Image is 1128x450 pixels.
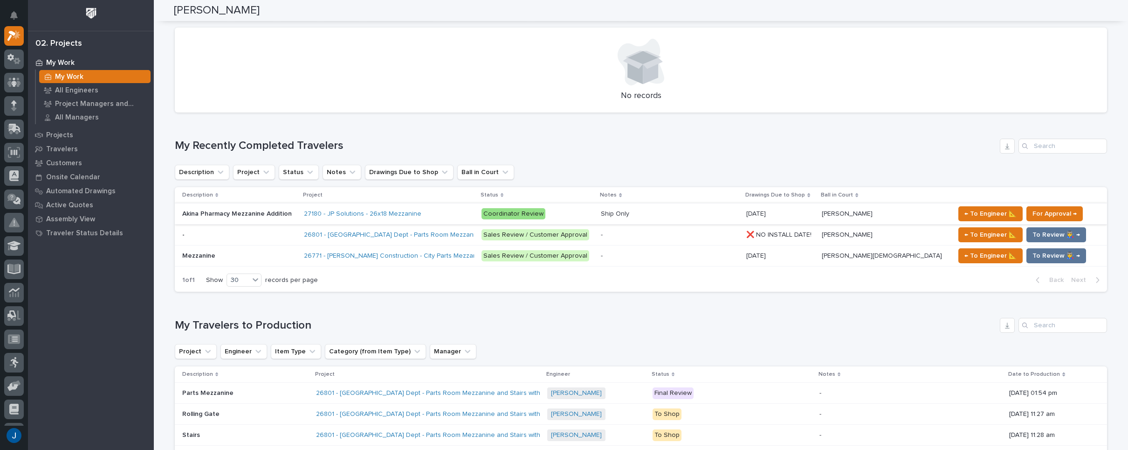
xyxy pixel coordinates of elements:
[28,142,154,156] a: Travelers
[304,231,544,239] a: 26801 - [GEOGRAPHIC_DATA] Dept - Parts Room Mezzanine and Stairs with Gate
[1044,276,1064,284] span: Back
[182,229,186,239] p: -
[481,250,589,262] div: Sales Review / Customer Approval
[175,425,1107,446] tr: StairsStairs 26801 - [GEOGRAPHIC_DATA] Dept - Parts Room Mezzanine and Stairs with Gate [PERSON_N...
[601,252,603,260] div: -
[175,319,996,332] h1: My Travelers to Production
[746,250,768,260] p: [DATE]
[1028,276,1067,284] button: Back
[481,190,498,200] p: Status
[958,248,1023,263] button: ← To Engineer 📐
[28,198,154,212] a: Active Quotes
[481,208,545,220] div: Coordinator Review
[28,184,154,198] a: Automated Drawings
[1071,276,1092,284] span: Next
[964,250,1017,261] span: ← To Engineer 📐
[182,208,294,218] p: Akina Pharmacy Mezzanine Addition
[4,6,24,25] button: Notifications
[175,383,1107,404] tr: Parts MezzanineParts Mezzanine 26801 - [GEOGRAPHIC_DATA] Dept - Parts Room Mezzanine and Stairs w...
[430,344,476,359] button: Manager
[55,113,99,122] p: All Managers
[551,410,602,418] a: [PERSON_NAME]
[745,190,805,200] p: Drawings Due to Shop
[28,128,154,142] a: Projects
[182,387,235,397] p: Parts Mezzanine
[653,429,681,441] div: To Shop
[316,431,557,439] a: 26801 - [GEOGRAPHIC_DATA] Dept - Parts Room Mezzanine and Stairs with Gate
[36,70,154,83] a: My Work
[175,165,229,180] button: Description
[652,369,669,380] p: Status
[551,389,602,397] a: [PERSON_NAME]
[55,86,98,95] p: All Engineers
[551,431,602,439] a: [PERSON_NAME]
[822,208,874,218] p: [PERSON_NAME]
[46,173,100,182] p: Onsite Calendar
[819,431,821,439] div: -
[653,408,681,420] div: To Shop
[46,59,75,67] p: My Work
[36,84,154,97] a: All Engineers
[964,208,1017,219] span: ← To Engineer 📐
[83,5,100,22] img: Workspace Logo
[175,344,217,359] button: Project
[819,389,821,397] div: -
[964,229,1017,240] span: ← To Engineer 📐
[182,429,202,439] p: Stairs
[206,276,223,284] p: Show
[819,410,821,418] div: -
[175,224,1107,245] tr: -- 26801 - [GEOGRAPHIC_DATA] Dept - Parts Room Mezzanine and Stairs with Gate Sales Review / Cust...
[1032,208,1077,219] span: For Approval →
[227,275,249,285] div: 30
[822,229,874,239] p: [PERSON_NAME]
[46,215,95,224] p: Assembly View
[175,203,1107,224] tr: Akina Pharmacy Mezzanine AdditionAkina Pharmacy Mezzanine Addition 27180 - JP Solutions - 26x18 M...
[28,226,154,240] a: Traveler Status Details
[233,165,275,180] button: Project
[1009,410,1092,418] p: [DATE] 11:27 am
[1008,369,1060,380] p: Date to Production
[958,227,1023,242] button: ← To Engineer 📐
[365,165,454,180] button: Drawings Due to Shop
[1018,318,1107,333] input: Search
[182,408,221,418] p: Rolling Gate
[325,344,426,359] button: Category (from Item Type)
[315,369,335,380] p: Project
[55,73,83,81] p: My Work
[182,250,217,260] p: Mezzanine
[220,344,267,359] button: Engineer
[653,387,694,399] div: Final Review
[481,229,589,241] div: Sales Review / Customer Approval
[316,410,557,418] a: 26801 - [GEOGRAPHIC_DATA] Dept - Parts Room Mezzanine and Stairs with Gate
[457,165,514,180] button: Ball in Court
[182,190,213,200] p: Description
[601,231,603,239] div: -
[822,250,944,260] p: [PERSON_NAME][DEMOGRAPHIC_DATA]
[1026,227,1086,242] button: To Review 👨‍🏭 →
[186,91,1096,101] p: No records
[600,190,617,200] p: Notes
[28,156,154,170] a: Customers
[1032,229,1080,240] span: To Review 👨‍🏭 →
[46,159,82,168] p: Customers
[46,201,93,210] p: Active Quotes
[746,208,768,218] p: [DATE]
[28,170,154,184] a: Onsite Calendar
[958,206,1023,221] button: ← To Engineer 📐
[271,344,321,359] button: Item Type
[46,145,78,154] p: Travelers
[1032,250,1080,261] span: To Review 👨‍🏭 →
[55,100,147,108] p: Project Managers and Engineers
[821,190,853,200] p: Ball in Court
[1018,139,1107,154] div: Search
[1009,389,1092,397] p: [DATE] 01:54 pm
[316,389,557,397] a: 26801 - [GEOGRAPHIC_DATA] Dept - Parts Room Mezzanine and Stairs with Gate
[746,229,813,239] p: ❌ NO INSTALL DATE!
[35,39,82,49] div: 02. Projects
[175,245,1107,266] tr: MezzanineMezzanine 26771 - [PERSON_NAME] Construction - City Parts Mezzanine Sales Review / Custo...
[546,369,570,380] p: Engineer
[175,139,996,153] h1: My Recently Completed Travelers
[175,404,1107,425] tr: Rolling GateRolling Gate 26801 - [GEOGRAPHIC_DATA] Dept - Parts Room Mezzanine and Stairs with Ga...
[46,131,73,140] p: Projects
